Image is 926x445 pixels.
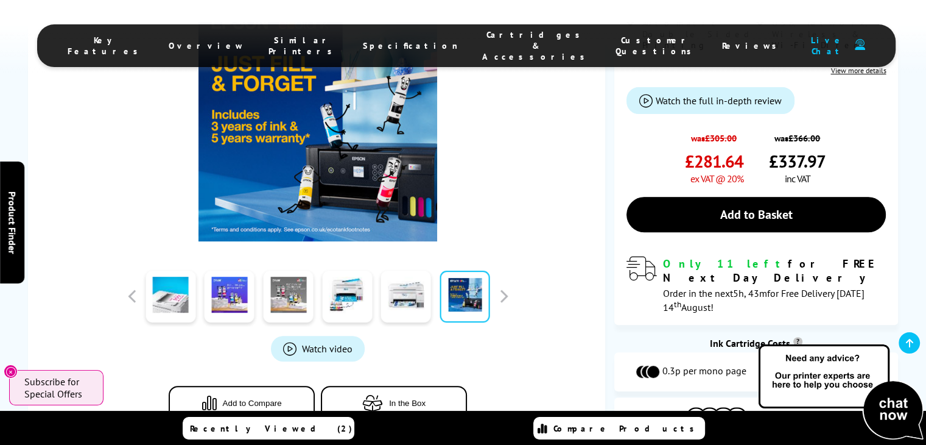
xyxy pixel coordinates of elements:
[4,365,18,379] button: Close
[626,257,886,313] div: modal_delivery
[223,399,282,408] span: Add to Compare
[663,287,865,313] span: Order in the next for Free Delivery [DATE] 14 August!
[6,191,18,254] span: Product Finder
[302,343,353,355] span: Watch video
[663,257,886,285] div: for FREE Next Day Delivery
[769,150,826,173] span: £337.97
[722,40,783,51] span: Reviews
[656,94,782,107] span: Watch the full in-depth review
[685,126,743,144] span: was
[685,150,743,173] span: £281.64
[705,132,737,144] strike: £305.00
[690,173,743,185] span: ex VAT @ 20%
[769,126,826,144] span: was
[788,132,820,144] strike: £366.00
[855,39,865,51] img: user-headset-duotone.svg
[183,417,354,440] a: Recently Viewed (2)
[389,399,426,408] span: In the Box
[482,29,591,62] span: Cartridges & Accessories
[626,197,886,232] a: Add to Basket
[68,35,144,57] span: Key Features
[614,337,899,349] div: Ink Cartridge Costs
[268,35,338,57] span: Similar Printers
[321,386,467,421] button: In the Box
[24,376,91,400] span: Subscribe for Special Offers
[663,257,788,271] span: Only 11 left
[190,423,353,434] span: Recently Viewed (2)
[533,417,705,440] a: Compare Products
[674,299,681,310] sup: th
[169,386,315,421] button: Add to Compare
[271,336,365,361] a: Product_All_Videos
[662,365,746,379] span: 0.3p per mono page
[756,343,926,443] img: Open Live Chat window
[807,35,849,57] span: Live Chat
[686,407,747,426] img: Cartridges
[793,337,802,346] sup: Cost per page
[733,287,767,299] span: 5h, 43m
[198,2,437,241] img: Epson EcoTank ET-4856 Thumbnail
[616,35,698,57] span: Customer Questions
[169,40,244,51] span: Overview
[785,173,810,185] span: inc VAT
[363,40,458,51] span: Specification
[553,423,701,434] span: Compare Products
